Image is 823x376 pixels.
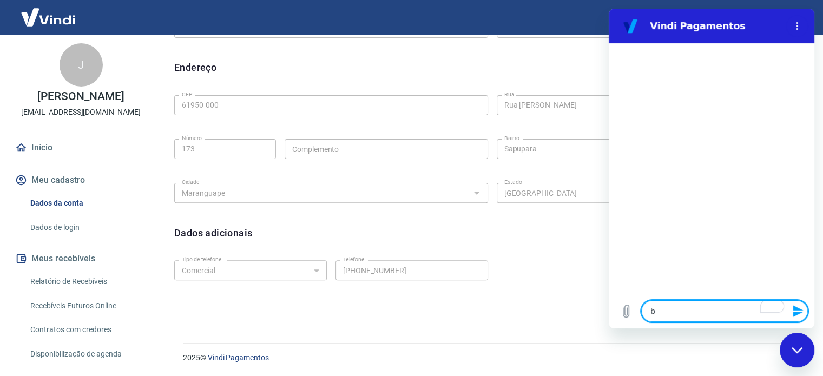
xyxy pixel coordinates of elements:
label: Telefone [343,255,364,263]
a: Contratos com credores [26,319,149,341]
iframe: To enrich screen reader interactions, please activate Accessibility in Grammarly extension settings [780,333,814,367]
input: Digite aqui algumas palavras para buscar a cidade [177,186,467,200]
button: Meu cadastro [13,168,149,192]
label: Número [182,134,202,142]
p: 2025 © [183,352,797,364]
p: [PERSON_NAME] [37,91,124,102]
a: Dados de login [26,216,149,239]
iframe: To enrich screen reader interactions, please activate Accessibility in Grammarly extension settings [609,9,814,328]
a: Dados da conta [26,192,149,214]
a: Vindi Pagamentos [208,353,269,362]
h6: Endereço [174,60,216,75]
a: Recebíveis Futuros Online [26,295,149,317]
a: Relatório de Recebíveis [26,271,149,293]
button: Meus recebíveis [13,247,149,271]
label: Bairro [504,134,519,142]
div: J [60,43,103,87]
button: Sair [771,8,810,28]
label: Cidade [182,178,199,186]
label: Rua [504,90,515,98]
label: CEP [182,90,192,98]
a: Disponibilização de agenda [26,343,149,365]
label: Estado [504,178,522,186]
h6: Dados adicionais [174,226,252,240]
label: Tipo de telefone [182,255,221,263]
a: Início [13,136,149,160]
p: [EMAIL_ADDRESS][DOMAIN_NAME] [21,107,141,118]
img: Vindi [13,1,83,34]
